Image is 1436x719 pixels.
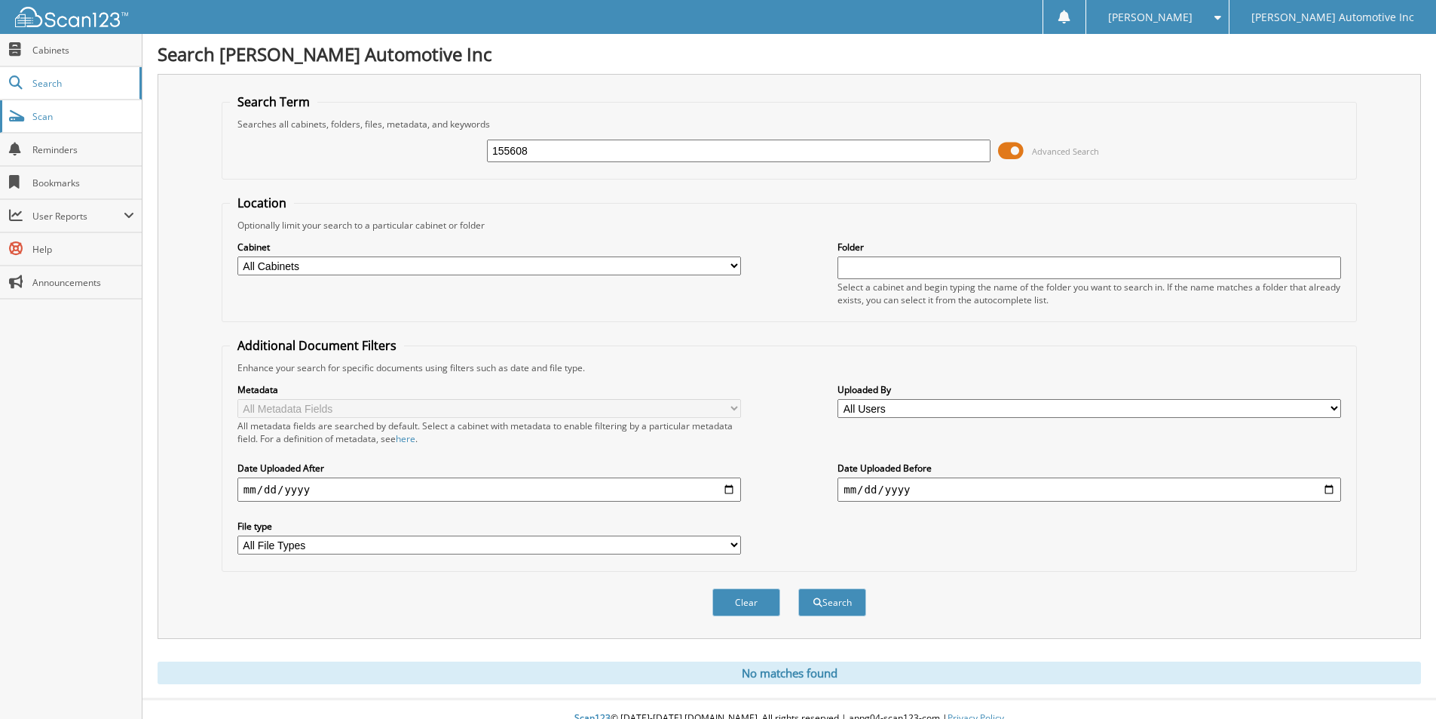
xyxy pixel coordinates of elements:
[837,462,1341,475] label: Date Uploaded Before
[837,281,1341,306] div: Select a cabinet and begin typing the name of the folder you want to search in. If the name match...
[230,337,404,354] legend: Additional Document Filters
[230,361,1349,374] div: Enhance your search for specific documents using filters such as date and file type.
[32,44,134,57] span: Cabinets
[32,110,134,123] span: Scan
[237,241,741,253] label: Cabinet
[1361,647,1436,719] iframe: Chat Widget
[396,432,415,445] a: here
[230,94,317,110] legend: Search Term
[32,276,134,289] span: Announcements
[1108,13,1193,22] span: [PERSON_NAME]
[158,41,1421,66] h1: Search [PERSON_NAME] Automotive Inc
[32,210,124,223] span: User Reports
[230,195,294,211] legend: Location
[230,219,1349,232] div: Optionally limit your search to a particular cabinet or folder
[32,143,134,156] span: Reminders
[712,588,780,616] button: Clear
[15,7,128,27] img: scan123-logo-white.svg
[237,383,741,396] label: Metadata
[32,243,134,256] span: Help
[158,662,1421,684] div: No matches found
[837,478,1341,502] input: end
[798,588,866,616] button: Search
[837,383,1341,396] label: Uploaded By
[32,177,134,189] span: Bookmarks
[237,520,741,533] label: File type
[32,77,132,90] span: Search
[837,241,1341,253] label: Folder
[1251,13,1414,22] span: [PERSON_NAME] Automotive Inc
[237,462,741,475] label: Date Uploaded After
[237,419,741,445] div: All metadata fields are searched by default. Select a cabinet with metadata to enable filtering b...
[237,478,741,502] input: start
[230,118,1349,131] div: Searches all cabinets, folders, files, metadata, and keywords
[1032,146,1099,157] span: Advanced Search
